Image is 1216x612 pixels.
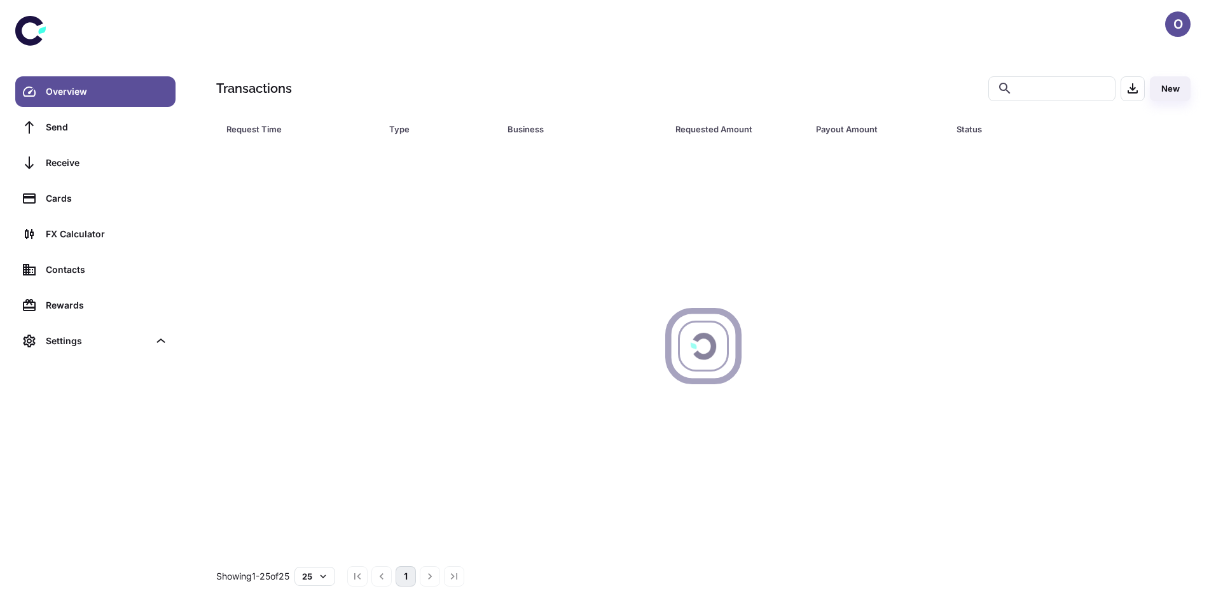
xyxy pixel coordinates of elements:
[46,298,168,312] div: Rewards
[226,120,374,138] span: Request Time
[957,120,1138,138] span: Status
[46,334,149,348] div: Settings
[294,567,335,586] button: 25
[46,263,168,277] div: Contacts
[46,85,168,99] div: Overview
[396,566,416,587] button: page 1
[816,120,941,138] span: Payout Amount
[46,191,168,205] div: Cards
[15,183,176,214] a: Cards
[226,120,357,138] div: Request Time
[15,219,176,249] a: FX Calculator
[15,112,176,143] a: Send
[957,120,1121,138] div: Status
[15,148,176,178] a: Receive
[1150,76,1191,101] button: New
[816,120,925,138] div: Payout Amount
[216,569,289,583] p: Showing 1-25 of 25
[15,76,176,107] a: Overview
[15,326,176,356] div: Settings
[46,227,168,241] div: FX Calculator
[1165,11,1191,37] button: O
[345,566,466,587] nav: pagination navigation
[216,79,292,98] h1: Transactions
[15,290,176,321] a: Rewards
[46,156,168,170] div: Receive
[389,120,475,138] div: Type
[389,120,492,138] span: Type
[15,254,176,285] a: Contacts
[675,120,801,138] span: Requested Amount
[46,120,168,134] div: Send
[675,120,784,138] div: Requested Amount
